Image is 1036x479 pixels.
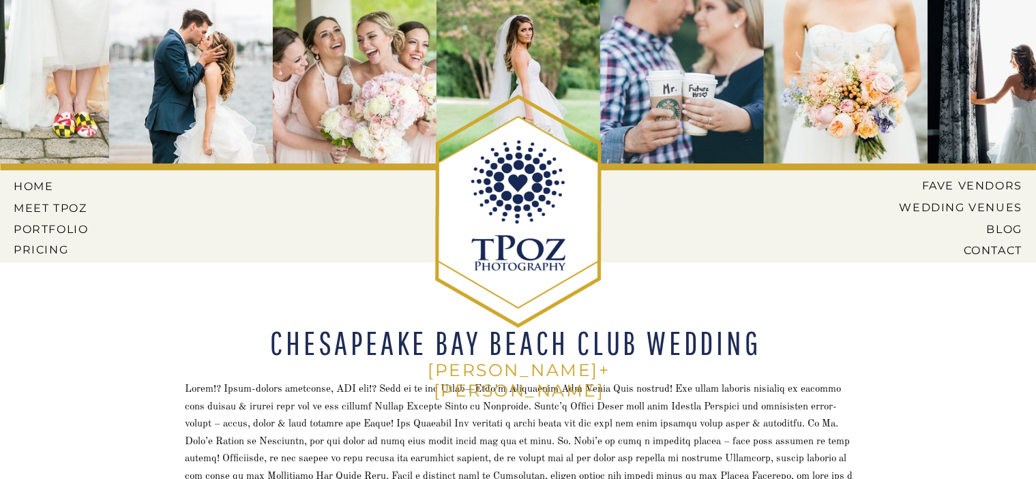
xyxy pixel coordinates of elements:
h1: Chesapeake Bay Beach Club Wedding [201,326,832,362]
a: HOME [14,180,75,192]
a: PORTFOLIO [14,223,91,235]
a: Fave Vendors [911,179,1022,191]
a: Pricing [14,243,91,256]
h3: [PERSON_NAME]+[PERSON_NAME] [357,360,682,384]
a: MEET tPoz [14,202,88,214]
a: BLOG [889,223,1022,235]
a: CONTACT [915,244,1022,256]
a: Wedding Venues [878,201,1022,213]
